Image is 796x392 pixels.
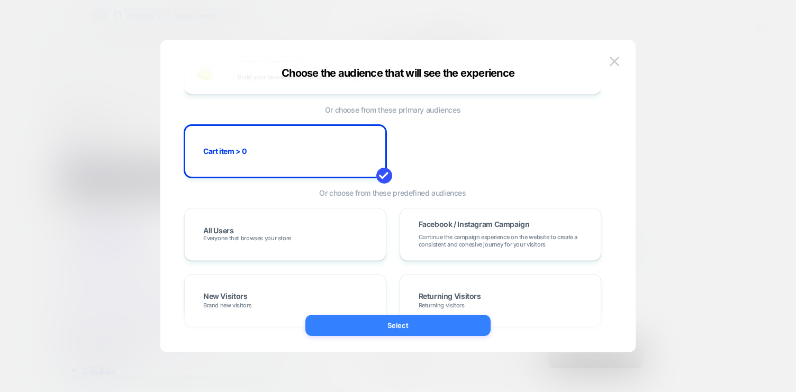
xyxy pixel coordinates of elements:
[419,302,465,309] span: Returning visitors
[160,67,636,79] div: Choose the audience that will see the experience
[184,105,601,114] span: Or choose from these primary audiences
[419,233,583,248] span: Continue the campaign experience on the website to create a consistent and cohesive journey for y...
[305,315,491,336] button: Select
[184,188,601,197] span: Or choose from these predefined audiences
[419,293,481,302] span: Returning Visitors
[610,57,619,66] img: close
[419,221,530,228] span: Facebook / Instagram Campaign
